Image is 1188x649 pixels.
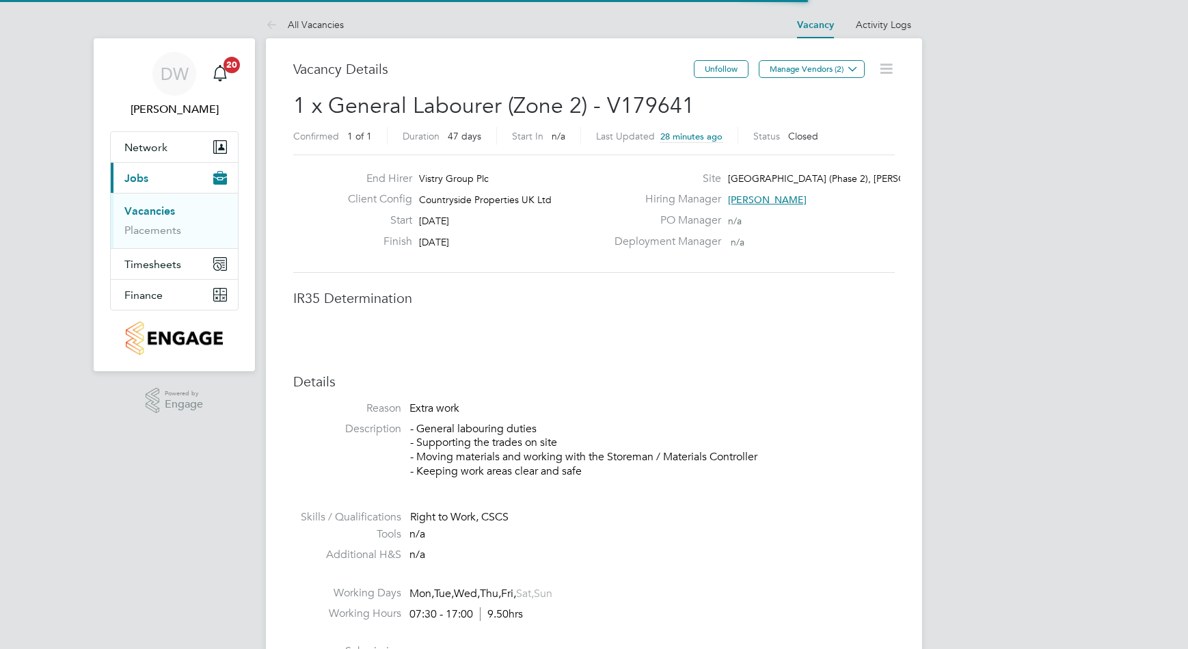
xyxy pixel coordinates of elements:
span: Countryside Properties UK Ltd [419,194,552,206]
span: Timesheets [124,258,181,271]
span: 1 of 1 [347,130,372,142]
label: Site [606,172,721,186]
label: Duration [403,130,440,142]
span: 20 [224,57,240,73]
label: PO Manager [606,213,721,228]
button: Manage Vendors (2) [759,60,865,78]
a: Powered byEngage [146,388,204,414]
label: Confirmed [293,130,339,142]
span: 47 days [448,130,481,142]
label: Deployment Manager [606,235,721,249]
label: Last Updated [596,130,655,142]
span: Engage [165,399,203,410]
span: Finance [124,289,163,302]
button: Finance [111,280,238,310]
label: Start In [512,130,543,142]
a: All Vacancies [266,18,344,31]
img: countryside-properties-logo-retina.png [126,321,222,355]
div: 07:30 - 17:00 [409,607,523,622]
span: [DATE] [419,215,449,227]
a: DW[PERSON_NAME] [110,52,239,118]
label: Additional H&S [293,548,401,562]
span: n/a [409,527,425,541]
span: [PERSON_NAME] [728,194,807,206]
span: Powered by [165,388,203,399]
label: Client Config [337,192,412,207]
label: Status [753,130,780,142]
a: Activity Logs [856,18,911,31]
span: n/a [731,236,744,248]
span: Closed [788,130,818,142]
label: Tools [293,527,401,542]
span: Jobs [124,172,148,185]
span: Sun [534,587,552,600]
span: n/a [409,548,425,561]
label: Hiring Manager [606,192,721,207]
label: Working Hours [293,607,401,621]
label: End Hirer [337,172,412,186]
a: Vacancy [797,19,834,31]
span: [DATE] [419,236,449,248]
span: DW [161,65,189,83]
a: 20 [206,52,234,96]
a: Vacancies [124,204,175,217]
a: Go to home page [110,321,239,355]
h3: IR35 Determination [293,289,895,307]
h3: Vacancy Details [293,60,694,78]
p: - General labouring duties - Supporting the trades on site - Moving materials and working with th... [410,422,895,479]
label: Finish [337,235,412,249]
span: 28 minutes ago [660,131,723,142]
span: Thu, [480,587,501,600]
span: Mon, [409,587,434,600]
span: Wed, [454,587,480,600]
span: Extra work [409,401,459,415]
nav: Main navigation [94,38,255,371]
a: Placements [124,224,181,237]
span: Fri, [501,587,516,600]
label: Description [293,422,401,436]
span: 9.50hrs [480,607,523,621]
button: Network [111,132,238,162]
label: Reason [293,401,401,416]
button: Unfollow [694,60,748,78]
label: Working Days [293,586,401,600]
div: Jobs [111,193,238,248]
button: Jobs [111,163,238,193]
span: n/a [552,130,565,142]
label: Start [337,213,412,228]
span: Tue, [434,587,454,600]
span: Vistry Group Plc [419,172,489,185]
span: Sat, [516,587,534,600]
label: Skills / Qualifications [293,510,401,525]
span: [GEOGRAPHIC_DATA] (Phase 2), [PERSON_NAME] [728,172,949,185]
span: Dan Wright [110,101,239,118]
span: n/a [728,215,742,227]
span: Network [124,141,167,154]
span: 1 x General Labourer (Zone 2) - V179641 [293,92,694,119]
div: Right to Work, CSCS [410,510,895,525]
button: Timesheets [111,249,238,279]
h3: Details [293,373,895,390]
